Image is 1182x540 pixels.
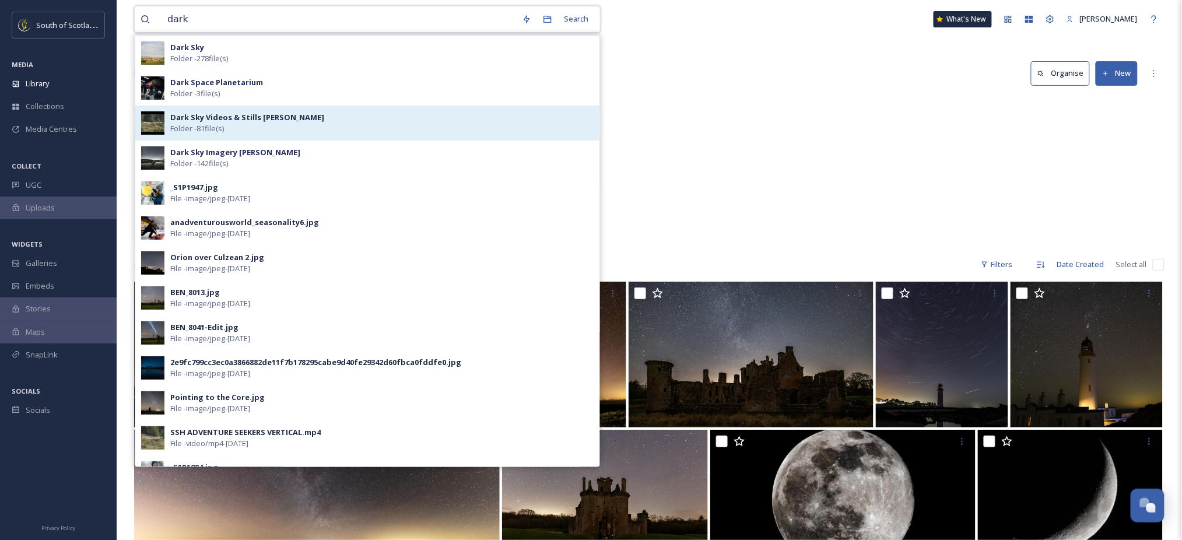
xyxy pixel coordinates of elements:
span: COLLECT [12,162,41,170]
span: File - image/jpeg - [DATE] [170,263,250,274]
strong: Dark Space Planetarium [170,77,263,87]
img: 07cd3cbe-d68b-4582-9af2-8026b036a3af.jpg [141,181,164,205]
img: 311dc31c-9048-4de8-b101-9a73462800da.jpg [141,321,164,345]
div: _S1P1984.jpg [170,462,218,473]
img: eab2114a-c56f-41cf-9f8a-4bb5eee00440.jpg [141,391,164,415]
img: Andromeda%252C%2520Cygnus%2520%2526%2520St%2520Mary%2527s%2520Loch.jpg [141,146,164,170]
span: File - image/jpeg - [DATE] [170,368,250,379]
img: cb528442-21ad-46c6-8196-1ea7d1dfe9f0.jpg [141,251,164,275]
button: Open Chat [1131,489,1165,523]
span: Maps [26,327,45,338]
div: BEN_8013.jpg [170,287,220,298]
span: Embeds [26,280,54,292]
span: Folder - 3 file(s) [170,88,220,99]
span: Folder - 278 file(s) [170,53,228,64]
img: Mars, the lighthouse & the galactic core .jpg [134,282,266,427]
a: Privacy Policy [41,520,75,534]
img: 4d5c7828-26d8-4c52-8f19-08bd0751fc30.jpg [141,356,164,380]
span: SOCIALS [12,387,40,395]
span: File - image/jpeg - [DATE] [170,403,250,414]
span: Privacy Policy [41,524,75,532]
strong: Dark Sky Imagery [PERSON_NAME] [170,147,300,157]
span: UGC [26,180,41,191]
span: File - image/jpeg - [DATE] [170,193,250,204]
input: Search your library [162,6,516,32]
span: Library [26,78,49,89]
span: Select all [1116,259,1147,270]
img: The Lighthouse & the Hunter.jpg [1011,282,1163,427]
div: anadventurousworld_seasonality6.jpg [170,217,319,228]
span: MEDIA [12,60,33,69]
span: 62 file s [134,259,157,270]
span: Galleries [26,258,57,269]
img: 0e1f71fb-b414-4f61-bbab-4cca394903e9.jpg [141,41,164,65]
span: WIDGETS [12,240,43,248]
div: 2e9fc799cc3ec0a3866882de11f7b178295cabe9d40fe29342d60fbca0fddfe0.jpg [170,357,461,368]
button: New [1096,61,1138,85]
img: Southerness Star Trails .jpg [876,282,1008,427]
div: Search [558,8,594,30]
span: File - image/jpeg - [DATE] [170,228,250,239]
span: SnapLink [26,349,58,360]
span: Collections [26,101,64,112]
strong: Dark Sky [170,42,204,52]
div: _S1P1947.jpg [170,182,218,193]
div: Filters [975,253,1019,276]
a: What's New [934,11,992,27]
div: Orion over Culzean 2.jpg [170,252,264,263]
div: Pointing to the Core.jpg [170,392,265,403]
span: Uploads [26,202,55,213]
img: anadventurousworld_seasonality6.jpg [141,216,164,240]
span: Folder - 142 file(s) [170,158,228,169]
img: 6e778a2e-cfa6-4b26-a183-463ba5ef71c5.jpg [141,286,164,310]
img: 99266f2e-0f82-4d44-b8a6-1ba925d6780b.jpg [141,461,164,485]
span: Socials [26,405,50,416]
div: SSH ADVENTURE SEEKERS VERTICAL.mp4 [170,427,321,438]
span: File - image/jpeg - [DATE] [170,333,250,344]
div: BEN_8041-Edit.jpg [170,322,238,333]
img: 42c04f35-63d5-4233-ad80-d38836d9d9d2.jpg [141,426,164,450]
span: File - video/mp4 - [DATE] [170,438,248,449]
img: d846e1c8-3abd-447b-8f76-5105624bbb5a.jpg [141,76,164,100]
img: cf3de998-3b53-4455-aae1-f4d246c1cccb.jpg [141,111,164,135]
span: South of Scotland Destination Alliance [36,19,169,30]
img: images.jpeg [19,19,30,31]
span: File - image/jpeg - [DATE] [170,298,250,309]
button: Organise [1031,61,1090,85]
span: Media Centres [26,124,77,135]
a: [PERSON_NAME] [1061,8,1144,30]
span: [PERSON_NAME] [1080,13,1138,24]
span: Folder - 81 file(s) [170,123,224,134]
div: Date Created [1051,253,1110,276]
img: Milky Way over Caerlaverlock.jpg [629,282,874,427]
span: Stories [26,303,51,314]
strong: Dark Sky Videos & Stills [PERSON_NAME] [170,112,324,122]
